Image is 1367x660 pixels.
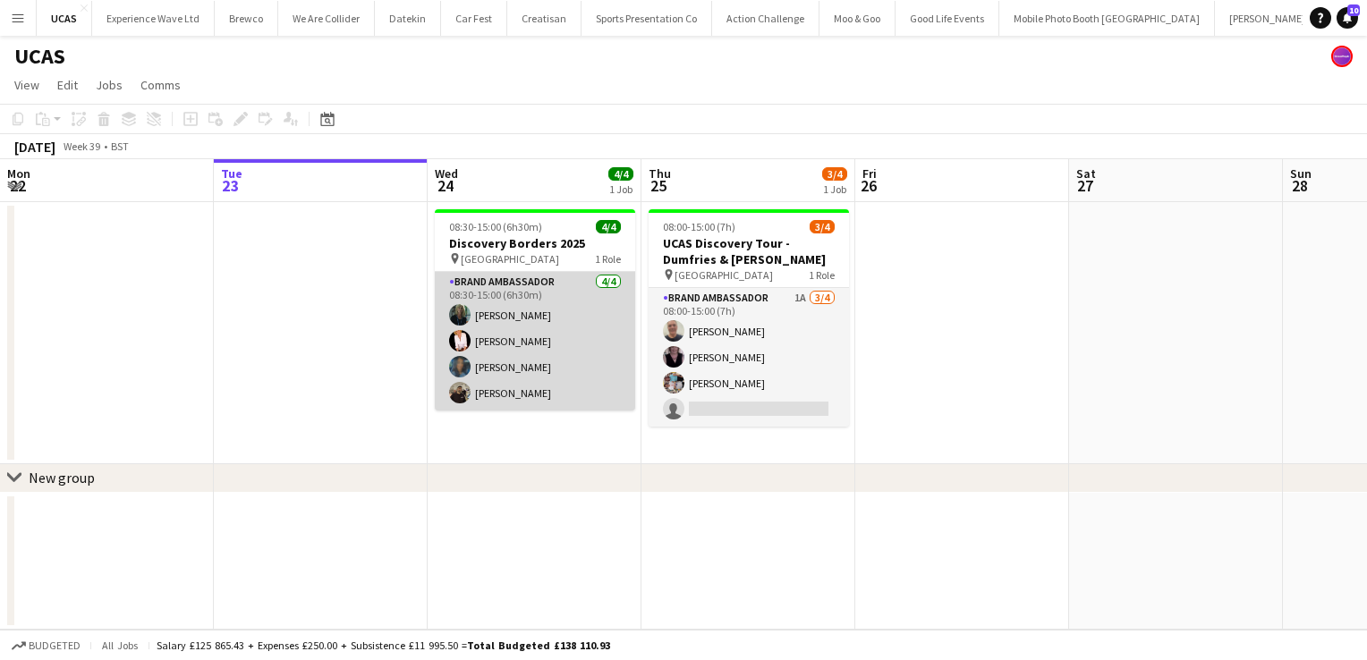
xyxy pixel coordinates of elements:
[37,1,92,36] button: UCAS
[29,639,81,652] span: Budgeted
[810,220,835,233] span: 3/4
[96,77,123,93] span: Jobs
[435,272,635,410] app-card-role: Brand Ambassador4/408:30-15:00 (6h30m)[PERSON_NAME][PERSON_NAME][PERSON_NAME][PERSON_NAME]
[1290,165,1312,182] span: Sun
[649,165,671,182] span: Thu
[435,209,635,410] app-job-card: 08:30-15:00 (6h30m)4/4Discovery Borders 2025 [GEOGRAPHIC_DATA]1 RoleBrand Ambassador4/408:30-15:0...
[157,639,610,652] div: Salary £125 865.43 + Expenses £250.00 + Subsistence £11 995.50 =
[822,167,847,181] span: 3/4
[140,77,181,93] span: Comms
[435,165,458,182] span: Wed
[809,268,835,282] span: 1 Role
[59,140,104,153] span: Week 39
[595,252,621,266] span: 1 Role
[649,288,849,427] app-card-role: Brand Ambassador1A3/408:00-15:00 (7h)[PERSON_NAME][PERSON_NAME][PERSON_NAME]
[1215,1,1320,36] button: [PERSON_NAME]
[111,140,129,153] div: BST
[432,175,458,196] span: 24
[1347,4,1360,16] span: 10
[215,1,278,36] button: Brewco
[14,77,39,93] span: View
[449,220,542,233] span: 08:30-15:00 (6h30m)
[646,175,671,196] span: 25
[1076,165,1096,182] span: Sat
[1337,7,1358,29] a: 10
[14,138,55,156] div: [DATE]
[467,639,610,652] span: Total Budgeted £138 110.93
[221,165,242,182] span: Tue
[649,235,849,267] h3: UCAS Discovery Tour - Dumfries & [PERSON_NAME]
[596,220,621,233] span: 4/4
[675,268,773,282] span: [GEOGRAPHIC_DATA]
[663,220,735,233] span: 08:00-15:00 (7h)
[29,469,95,487] div: New group
[712,1,819,36] button: Action Challenge
[609,182,633,196] div: 1 Job
[1331,46,1353,67] app-user-avatar: Lucy Carpenter
[50,73,85,97] a: Edit
[999,1,1215,36] button: Mobile Photo Booth [GEOGRAPHIC_DATA]
[819,1,896,36] button: Moo & Goo
[7,165,30,182] span: Mon
[860,175,877,196] span: 26
[823,182,846,196] div: 1 Job
[649,209,849,427] app-job-card: 08:00-15:00 (7h)3/4UCAS Discovery Tour - Dumfries & [PERSON_NAME] [GEOGRAPHIC_DATA]1 RoleBrand Am...
[89,73,130,97] a: Jobs
[862,165,877,182] span: Fri
[4,175,30,196] span: 22
[608,167,633,181] span: 4/4
[133,73,188,97] a: Comms
[98,639,141,652] span: All jobs
[278,1,375,36] button: We Are Collider
[461,252,559,266] span: [GEOGRAPHIC_DATA]
[92,1,215,36] button: Experience Wave Ltd
[435,235,635,251] h3: Discovery Borders 2025
[441,1,507,36] button: Car Fest
[1074,175,1096,196] span: 27
[218,175,242,196] span: 23
[9,636,83,656] button: Budgeted
[896,1,999,36] button: Good Life Events
[7,73,47,97] a: View
[507,1,582,36] button: Creatisan
[375,1,441,36] button: Datekin
[57,77,78,93] span: Edit
[14,43,65,70] h1: UCAS
[582,1,712,36] button: Sports Presentation Co
[1287,175,1312,196] span: 28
